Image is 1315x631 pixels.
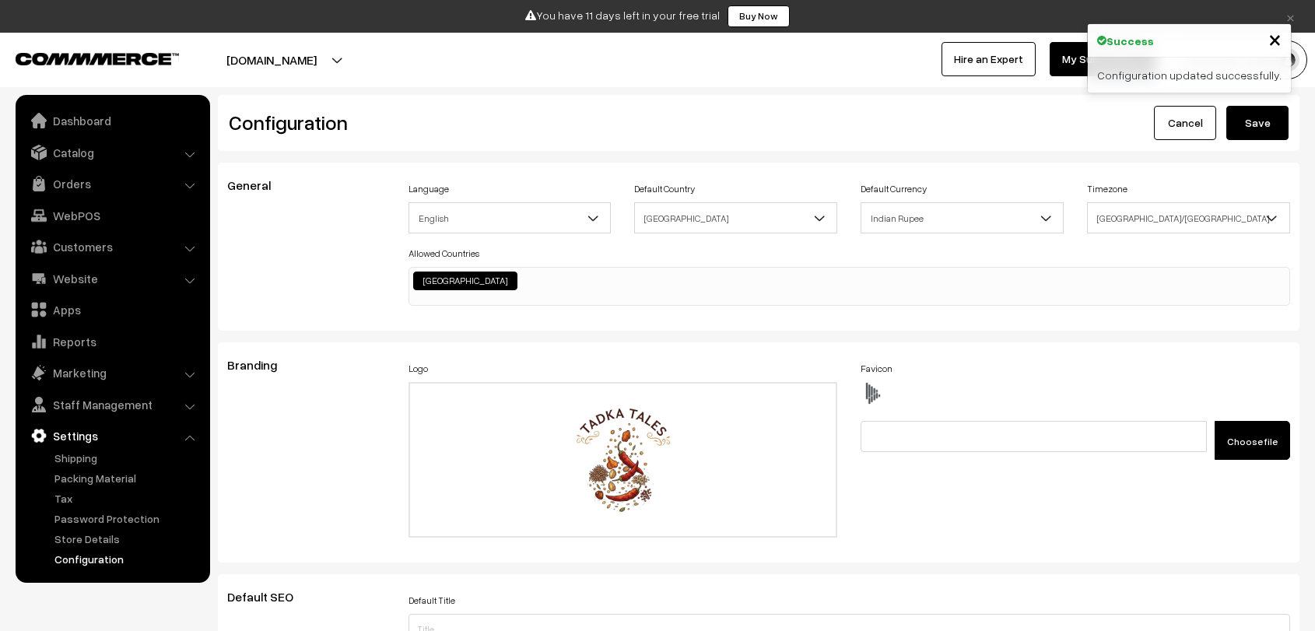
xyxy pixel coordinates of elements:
a: Orders [19,170,205,198]
h2: Configuration [229,110,747,135]
label: Language [409,182,449,196]
a: Staff Management [19,391,205,419]
a: Catalog [19,138,205,167]
button: [DOMAIN_NAME] [172,40,371,79]
a: Settings [19,422,205,450]
a: Hire an Expert [942,42,1036,76]
label: Allowed Countries [409,247,479,261]
label: Timezone [1087,182,1127,196]
span: English [409,205,611,232]
a: WebPOS [19,202,205,230]
a: Password Protection [51,510,205,527]
button: Close [1268,27,1282,51]
a: Store Details [51,531,205,547]
a: Cancel [1154,106,1216,140]
a: Tax [51,490,205,507]
span: × [1268,24,1282,53]
a: Dashboard [19,107,205,135]
a: Packing Material [51,470,205,486]
a: My Subscription [1050,42,1155,76]
a: Reports [19,328,205,356]
a: Website [19,265,205,293]
button: Save [1226,106,1289,140]
span: Indian Rupee [861,202,1064,233]
li: India [413,272,517,290]
img: COMMMERCE [16,53,179,65]
span: India [635,205,836,232]
span: General [227,177,289,193]
div: Configuration updated successfully. [1088,58,1291,93]
label: Favicon [861,362,892,376]
a: Marketing [19,359,205,387]
strong: Success [1106,33,1154,49]
a: × [1280,7,1301,26]
label: Default Currency [861,182,927,196]
a: Buy Now [728,5,790,27]
span: Choose file [1227,436,1278,447]
span: Indian Rupee [861,205,1063,232]
label: Default Title [409,594,455,608]
label: Logo [409,362,428,376]
div: You have 11 days left in your free trial [5,5,1310,27]
span: India [634,202,837,233]
img: favicon.ico [861,382,884,405]
span: Asia/Kolkata [1088,205,1289,232]
label: Default Country [634,182,695,196]
a: Customers [19,233,205,261]
a: COMMMERCE [16,48,152,67]
a: Apps [19,296,205,324]
a: Shipping [51,450,205,466]
span: Default SEO [227,589,312,605]
span: Asia/Kolkata [1087,202,1290,233]
span: English [409,202,612,233]
a: Configuration [51,551,205,567]
span: Branding [227,357,296,373]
